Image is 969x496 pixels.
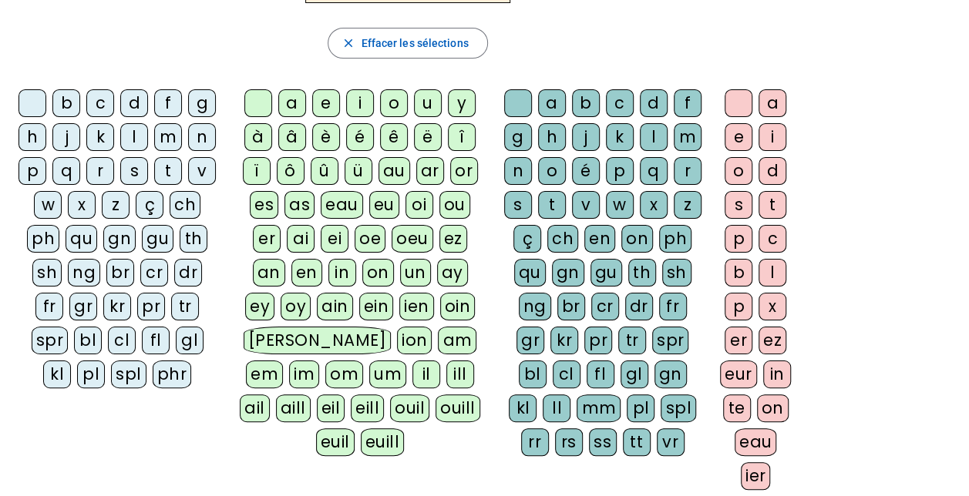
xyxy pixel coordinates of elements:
[86,157,114,185] div: r
[111,360,146,388] div: spl
[757,394,789,422] div: on
[504,157,532,185] div: n
[572,191,600,219] div: v
[380,89,408,117] div: o
[317,394,345,422] div: eil
[438,327,476,354] div: am
[504,123,532,151] div: g
[52,123,80,151] div: j
[311,157,338,185] div: û
[759,191,786,219] div: t
[543,394,570,422] div: ll
[328,259,356,287] div: in
[662,259,691,287] div: sh
[618,327,646,354] div: tr
[27,225,59,253] div: ph
[654,360,687,388] div: gn
[362,259,394,287] div: on
[640,123,668,151] div: l
[405,191,433,219] div: oi
[723,394,751,422] div: te
[346,123,374,151] div: é
[735,428,777,456] div: eau
[103,225,136,253] div: gn
[86,89,114,117] div: c
[120,89,148,117] div: d
[284,191,315,219] div: as
[547,225,578,253] div: ch
[154,123,182,151] div: m
[414,123,442,151] div: ë
[674,191,702,219] div: z
[448,123,476,151] div: î
[369,360,406,388] div: um
[621,360,648,388] div: gl
[253,259,285,287] div: an
[587,360,614,388] div: fl
[538,157,566,185] div: o
[380,123,408,151] div: ê
[538,89,566,117] div: a
[606,89,634,117] div: c
[627,394,654,422] div: pl
[504,191,532,219] div: s
[346,89,374,117] div: i
[341,36,355,50] mat-icon: close
[68,259,100,287] div: ng
[725,225,752,253] div: p
[108,327,136,354] div: cl
[514,259,546,287] div: qu
[572,123,600,151] div: j
[246,360,283,388] div: em
[625,293,653,320] div: dr
[69,293,97,320] div: gr
[628,259,656,287] div: th
[287,225,315,253] div: ai
[553,360,580,388] div: cl
[400,259,431,287] div: un
[321,225,348,253] div: ei
[390,394,429,422] div: ouil
[725,259,752,287] div: b
[359,293,394,320] div: ein
[188,123,216,151] div: n
[188,157,216,185] div: v
[439,191,470,219] div: ou
[759,225,786,253] div: c
[550,327,578,354] div: kr
[516,327,544,354] div: gr
[277,157,304,185] div: ô
[640,157,668,185] div: q
[321,191,363,219] div: eau
[725,157,752,185] div: o
[606,157,634,185] div: p
[276,394,311,422] div: aill
[74,327,102,354] div: bl
[557,293,585,320] div: br
[328,28,487,59] button: Effacer les sélections
[244,327,391,354] div: [PERSON_NAME]
[19,157,46,185] div: p
[397,327,432,354] div: ion
[43,360,71,388] div: kl
[448,89,476,117] div: y
[759,327,786,354] div: ez
[439,225,467,253] div: ez
[171,293,199,320] div: tr
[640,89,668,117] div: d
[174,259,202,287] div: dr
[509,394,537,422] div: kl
[243,157,271,185] div: ï
[674,157,702,185] div: r
[244,123,272,151] div: à
[590,259,622,287] div: gu
[180,225,207,253] div: th
[86,123,114,151] div: k
[250,191,278,219] div: es
[379,157,410,185] div: au
[519,360,547,388] div: bl
[584,327,612,354] div: pr
[759,89,786,117] div: a
[513,225,541,253] div: ç
[316,428,355,456] div: euil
